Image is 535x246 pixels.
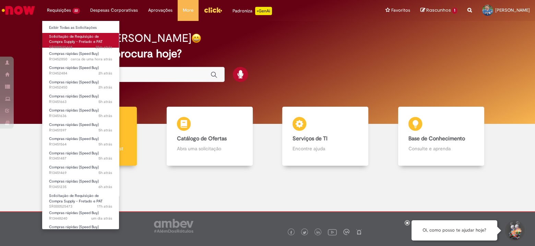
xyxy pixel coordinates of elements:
span: Compras rápidas (Speed Buy) [49,94,99,99]
span: R13451663 [49,99,112,105]
span: Compras rápidas (Speed Buy) [49,179,99,184]
a: Aberto SR000525473 : Solicitação de Requisição de Compra Supply - Fretado e PAT [42,192,119,207]
span: 2h atrás [98,85,112,90]
span: 1 [452,8,457,14]
a: Base de Conhecimento Consulte e aprenda [383,107,499,166]
a: Serviços de TI Encontre ajuda [267,107,383,166]
time: 27/08/2025 09:56:11 [98,184,112,189]
img: logo_footer_twitter.png [303,231,306,234]
ul: Requisições [42,21,119,230]
span: 2h atrás [98,71,112,76]
span: R13451564 [49,142,112,147]
span: 5h atrás [98,156,112,161]
a: Aberto R13451469 : Compras rápidas (Speed Buy) [42,164,119,176]
span: Compras rápidas (Speed Buy) [49,165,99,170]
img: logo_footer_facebook.png [289,231,293,234]
span: 5h atrás [98,128,112,133]
a: Exibir Todas as Solicitações [42,24,119,32]
span: 35m atrás [95,45,112,50]
time: 27/08/2025 10:49:20 [98,113,112,118]
a: Aberto R13451487 : Compras rápidas (Speed Buy) [42,150,119,162]
a: Aberto SR000525468 : Solicitação de Requisição de Compra Supply - Fretado e PAT [42,33,119,48]
button: Iniciar Conversa de Suporte [504,220,525,241]
span: Compras rápidas (Speed Buy) [49,65,99,70]
span: Favoritos [391,7,410,14]
b: Base de Conhecimento [408,135,465,142]
div: Oi, como posso te ajudar hoje? [412,220,497,241]
span: R13451636 [49,113,112,119]
p: Consulte e aprenda [408,145,474,152]
time: 27/08/2025 10:53:32 [98,99,112,104]
span: R13452484 [49,71,112,76]
a: Aberto R13452484 : Compras rápidas (Speed Buy) [42,64,119,77]
time: 27/08/2025 13:39:11 [98,71,112,76]
a: Aberto R13451636 : Compras rápidas (Speed Buy) [42,107,119,119]
span: Compras rápidas (Speed Buy) [49,151,99,156]
time: 27/08/2025 10:40:14 [98,142,112,147]
span: Compras rápidas (Speed Buy) [49,51,99,56]
a: Aberto R13451597 : Compras rápidas (Speed Buy) [42,121,119,134]
time: 27/08/2025 10:30:54 [98,156,112,161]
span: 6h atrás [98,184,112,189]
span: 5h atrás [98,113,112,118]
span: Compras rápidas (Speed Buy) [49,224,99,230]
span: Aprovações [148,7,173,14]
span: R13452450 [49,85,112,90]
time: 27/08/2025 10:28:15 [98,170,112,175]
span: 5h atrás [98,170,112,175]
span: R13451487 [49,156,112,161]
span: SR000525473 [49,204,112,209]
a: Aberto R13451564 : Compras rápidas (Speed Buy) [42,135,119,148]
h2: Boa tarde, [PERSON_NAME] [52,32,191,44]
time: 26/08/2025 22:05:26 [97,204,112,209]
span: 5h atrás [98,142,112,147]
span: R13451469 [49,170,112,176]
a: Rascunhos [420,7,457,14]
img: logo_footer_naosei.png [356,229,362,235]
a: Aberto R13451663 : Compras rápidas (Speed Buy) [42,93,119,105]
span: 22 [72,8,80,14]
a: Aberto R13451235 : Compras rápidas (Speed Buy) [42,178,119,190]
span: um dia atrás [91,216,112,221]
span: cerca de uma hora atrás [71,57,112,62]
span: 17h atrás [97,204,112,209]
img: happy-face.png [191,33,201,43]
span: Requisições [47,7,71,14]
img: logo_footer_youtube.png [328,227,337,236]
div: Padroniza [233,7,272,15]
b: Catálogo de Ofertas [177,135,227,142]
a: Aberto R13452850 : Compras rápidas (Speed Buy) [42,50,119,63]
span: R13451597 [49,128,112,133]
time: 27/08/2025 10:44:18 [98,128,112,133]
a: Tirar dúvidas Tirar dúvidas com Lupi Assist e Gen Ai [36,107,152,166]
p: +GenAi [255,7,272,15]
h2: O que você procura hoje? [52,48,483,60]
a: Catálogo de Ofertas Abra uma solicitação [152,107,268,166]
span: Compras rápidas (Speed Buy) [49,80,99,85]
span: More [183,7,193,14]
img: logo_footer_linkedin.png [317,231,320,235]
img: logo_footer_workplace.png [343,229,349,235]
span: Compras rápidas (Speed Buy) [49,210,99,215]
a: Aberto R13447981 : Compras rápidas (Speed Buy) [42,223,119,236]
time: 27/08/2025 14:55:43 [95,45,112,50]
span: 5h atrás [98,99,112,104]
img: logo_footer_ambev_rotulo_gray.png [154,219,193,233]
span: Compras rápidas (Speed Buy) [49,122,99,127]
span: Compras rápidas (Speed Buy) [49,108,99,113]
span: Compras rápidas (Speed Buy) [49,136,99,141]
img: click_logo_yellow_360x200.png [204,5,222,15]
span: Despesas Corporativas [90,7,138,14]
span: Solicitação de Requisição de Compra Supply - Fretado e PAT [49,193,103,204]
time: 26/08/2025 13:04:27 [91,216,112,221]
span: SR000525468 [49,45,112,50]
a: Aberto R13448240 : Compras rápidas (Speed Buy) [42,209,119,222]
span: [PERSON_NAME] [495,7,530,13]
b: Serviços de TI [293,135,328,142]
span: Solicitação de Requisição de Compra Supply - Fretado e PAT [49,34,103,45]
span: Rascunhos [426,7,451,13]
p: Abra uma solicitação [177,145,242,152]
span: R13448240 [49,216,112,221]
a: Aberto R13452450 : Compras rápidas (Speed Buy) [42,79,119,91]
time: 27/08/2025 13:32:59 [98,85,112,90]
